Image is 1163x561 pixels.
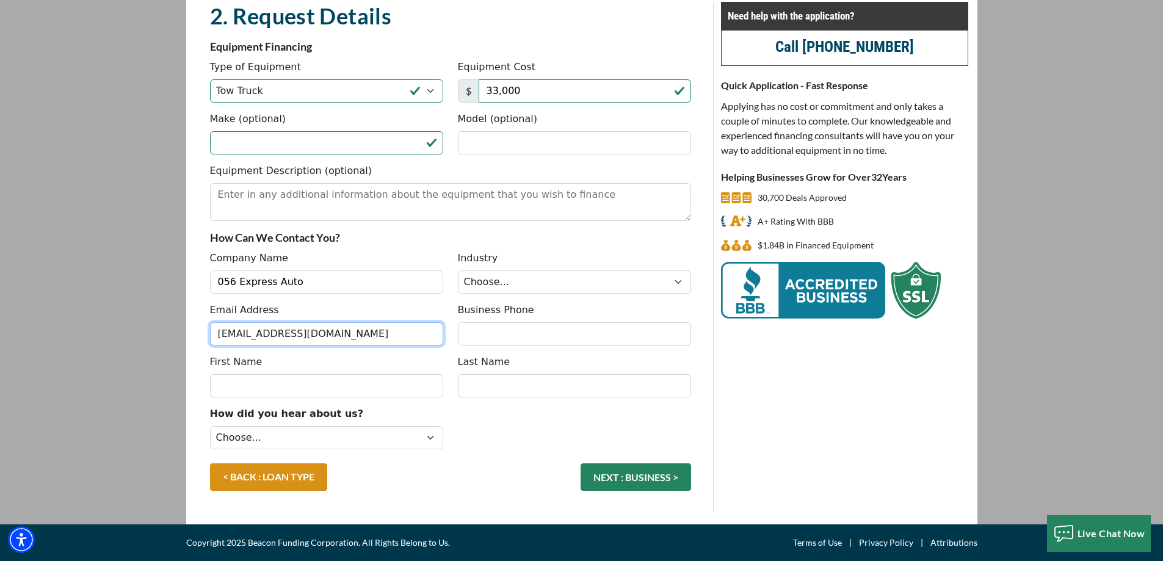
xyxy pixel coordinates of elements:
p: A+ Rating With BBB [758,214,834,229]
span: | [913,535,930,550]
p: How Can We Contact You? [210,230,691,245]
label: How did you hear about us? [210,407,364,421]
button: Live Chat Now [1047,515,1151,552]
span: $ [458,79,479,103]
label: Equipment Cost [458,60,536,74]
label: Equipment Description (optional) [210,164,372,178]
p: $1,835,148,213 in Financed Equipment [758,238,874,253]
label: Type of Equipment [210,60,301,74]
label: Model (optional) [458,112,537,126]
p: Need help with the application? [728,9,962,23]
label: Business Phone [458,303,534,317]
h2: 2. Request Details [210,2,691,30]
label: Make (optional) [210,112,286,126]
label: Industry [458,251,498,266]
span: 32 [871,171,882,183]
p: 30,700 Deals Approved [758,190,847,205]
iframe: reCAPTCHA [458,407,643,454]
label: Email Address [210,303,279,317]
p: Quick Application - Fast Response [721,78,968,93]
label: First Name [210,355,263,369]
span: Copyright 2025 Beacon Funding Corporation. All Rights Belong to Us. [186,535,450,550]
a: < BACK : LOAN TYPE [210,463,327,491]
a: call (312) 837-0611 [775,38,914,56]
span: Live Chat Now [1078,527,1145,539]
img: BBB Acredited Business and SSL Protection [721,262,941,319]
div: Accessibility Menu [8,526,35,553]
button: NEXT : BUSINESS > [581,463,691,491]
a: Attributions [930,535,977,550]
a: Privacy Policy [859,535,913,550]
a: Terms of Use [793,535,842,550]
p: Helping Businesses Grow for Over Years [721,170,968,184]
label: Last Name [458,355,510,369]
p: Applying has no cost or commitment and only takes a couple of minutes to complete. Our knowledgea... [721,99,968,157]
label: Company Name [210,251,288,266]
p: Equipment Financing [210,39,691,54]
span: | [842,535,859,550]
